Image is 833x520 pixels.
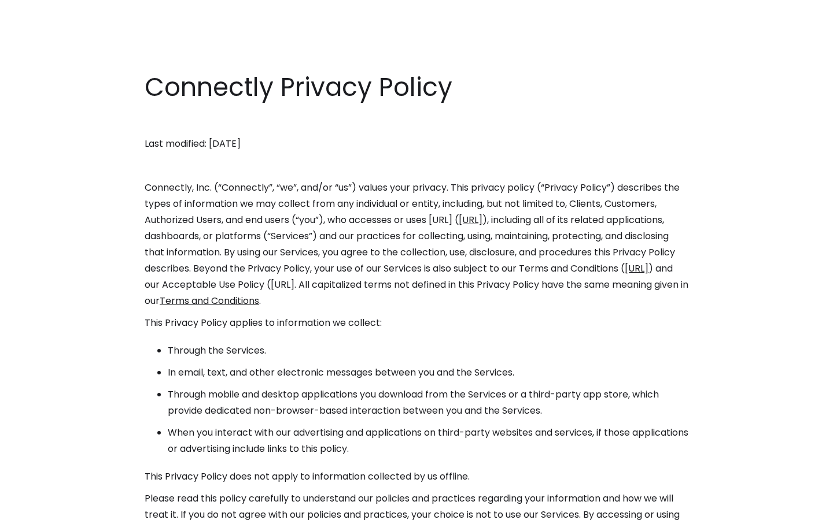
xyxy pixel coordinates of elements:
[625,262,648,275] a: [URL]
[168,425,688,457] li: When you interact with our advertising and applications on third-party websites and services, if ...
[145,469,688,485] p: This Privacy Policy does not apply to information collected by us offline.
[168,343,688,359] li: Through the Services.
[145,315,688,331] p: This Privacy Policy applies to information we collect:
[23,500,69,516] ul: Language list
[12,499,69,516] aside: Language selected: English
[145,158,688,174] p: ‍
[145,180,688,309] p: Connectly, Inc. (“Connectly”, “we”, and/or “us”) values your privacy. This privacy policy (“Priva...
[145,114,688,130] p: ‍
[168,365,688,381] li: In email, text, and other electronic messages between you and the Services.
[145,136,688,152] p: Last modified: [DATE]
[160,294,259,307] a: Terms and Conditions
[145,69,688,105] h1: Connectly Privacy Policy
[459,213,482,226] a: [URL]
[168,387,688,419] li: Through mobile and desktop applications you download from the Services or a third-party app store...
